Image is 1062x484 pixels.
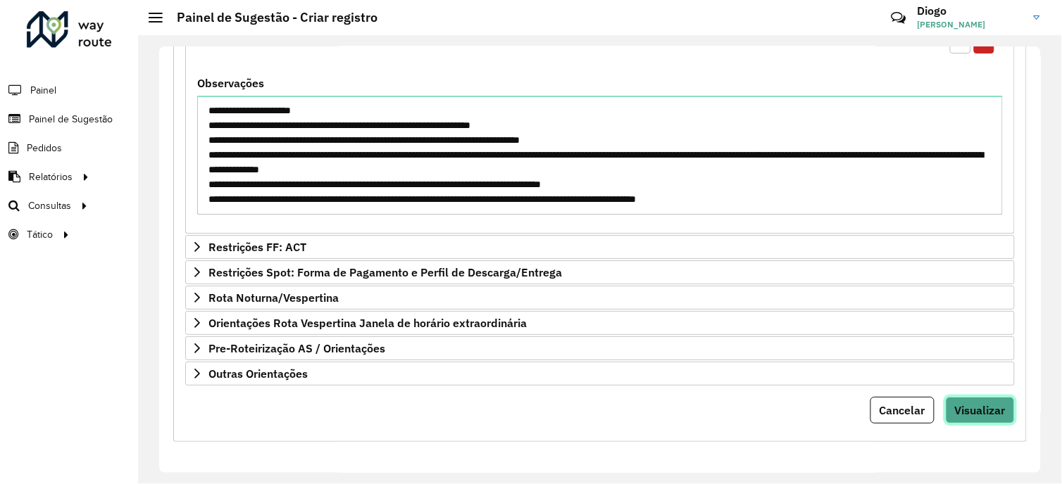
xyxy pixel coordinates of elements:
span: Painel de Sugestão [29,112,113,127]
span: Rota Noturna/Vespertina [208,292,339,303]
h2: Painel de Sugestão - Criar registro [163,10,377,25]
a: Restrições FF: ACT [185,235,1015,259]
span: Consultas [28,198,71,213]
span: Orientações Rota Vespertina Janela de horário extraordinária [208,317,527,329]
a: Rota Noturna/Vespertina [185,286,1015,310]
span: Restrições FF: ACT [208,241,306,253]
span: Cancelar [880,403,925,417]
button: Visualizar [946,397,1015,423]
span: Pedidos [27,141,62,155]
span: Tático [27,227,53,242]
a: Restrições Spot: Forma de Pagamento e Perfil de Descarga/Entrega [185,260,1015,284]
span: Outras Orientações [208,368,308,379]
span: Pre-Roteirização AS / Orientações [208,343,385,354]
a: Outras Orientações [185,362,1015,386]
label: Observações [197,75,264,91]
span: [PERSON_NAME] [918,18,1023,31]
a: Pre-Roteirização AS / Orientações [185,336,1015,360]
span: Painel [30,83,56,98]
span: Visualizar [955,403,1006,417]
a: Contato Rápido [884,3,914,33]
h3: Diogo [918,4,1023,18]
a: Orientações Rota Vespertina Janela de horário extraordinária [185,311,1015,335]
span: Restrições Spot: Forma de Pagamento e Perfil de Descarga/Entrega [208,267,562,278]
button: Cancelar [870,397,935,423]
span: Relatórios [29,170,73,184]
